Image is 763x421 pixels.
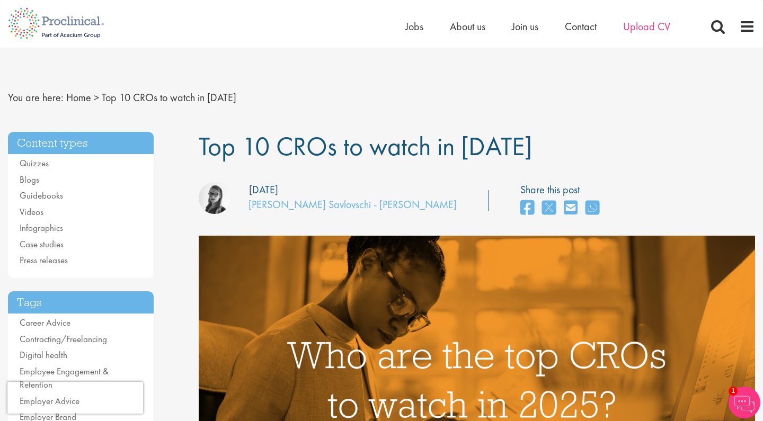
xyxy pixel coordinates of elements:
a: Contracting/Freelancing [20,333,107,345]
a: Guidebooks [20,190,63,201]
a: share on whats app [585,197,599,220]
a: Employee Engagement & Retention [20,365,109,391]
span: You are here: [8,91,64,104]
a: share on twitter [542,197,556,220]
span: Top 10 CROs to watch in [DATE] [199,129,532,163]
a: Upload CV [623,20,670,33]
span: 1 [729,387,738,396]
a: Blogs [20,174,39,185]
a: Career Advice [20,317,70,328]
h3: Tags [8,291,154,314]
span: Top 10 CROs to watch in [DATE] [102,91,236,104]
a: Infographics [20,222,63,234]
img: Chatbot [729,387,760,418]
iframe: reCAPTCHA [7,382,143,414]
a: share on email [564,197,578,220]
h3: Content types [8,132,154,155]
a: Quizzes [20,157,49,169]
a: Digital health [20,349,67,361]
a: Case studies [20,238,64,250]
img: Theodora Savlovschi - Wicks [199,182,230,214]
a: Videos [20,206,43,218]
a: share on facebook [520,197,534,220]
label: Share this post [520,182,605,198]
div: [DATE] [249,182,278,198]
span: > [94,91,99,104]
a: Contact [565,20,597,33]
a: [PERSON_NAME] Savlovschi - [PERSON_NAME] [249,198,457,211]
a: breadcrumb link [66,91,91,104]
a: Join us [512,20,538,33]
a: About us [450,20,485,33]
a: Press releases [20,254,68,266]
a: Jobs [405,20,423,33]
